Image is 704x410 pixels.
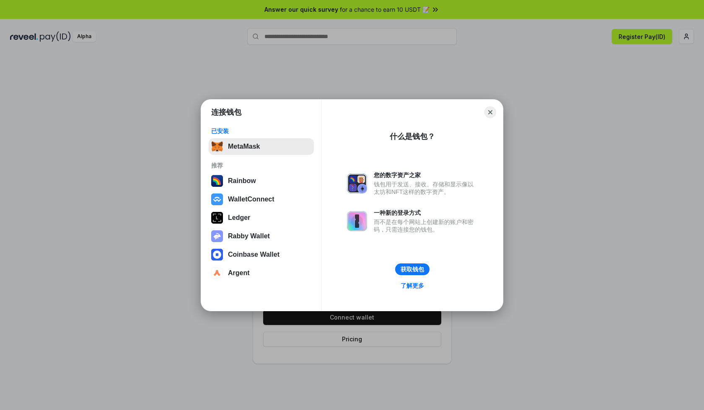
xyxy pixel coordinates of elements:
[209,265,314,281] button: Argent
[211,127,311,135] div: 已安装
[396,280,429,291] a: 了解更多
[401,282,424,289] div: 了解更多
[390,132,435,142] div: 什么是钱包？
[209,138,314,155] button: MetaMask
[374,218,478,233] div: 而不是在每个网站上创建新的账户和密码，只需连接您的钱包。
[211,230,223,242] img: svg+xml,%3Csvg%20xmlns%3D%22http%3A%2F%2Fwww.w3.org%2F2000%2Fsvg%22%20fill%3D%22none%22%20viewBox...
[211,267,223,279] img: svg+xml,%3Csvg%20width%3D%2228%22%20height%3D%2228%22%20viewBox%3D%220%200%2028%2028%22%20fill%3D...
[395,263,430,275] button: 获取钱包
[211,249,223,260] img: svg+xml,%3Csvg%20width%3D%2228%22%20height%3D%2228%22%20viewBox%3D%220%200%2028%2028%22%20fill%3D...
[228,269,250,277] div: Argent
[211,193,223,205] img: svg+xml,%3Csvg%20width%3D%2228%22%20height%3D%2228%22%20viewBox%3D%220%200%2028%2028%22%20fill%3D...
[347,211,367,231] img: svg+xml,%3Csvg%20xmlns%3D%22http%3A%2F%2Fwww.w3.org%2F2000%2Fsvg%22%20fill%3D%22none%22%20viewBox...
[209,191,314,208] button: WalletConnect
[228,143,260,150] div: MetaMask
[401,266,424,273] div: 获取钱包
[211,162,311,169] div: 推荐
[347,173,367,193] img: svg+xml,%3Csvg%20xmlns%3D%22http%3A%2F%2Fwww.w3.org%2F2000%2Fsvg%22%20fill%3D%22none%22%20viewBox...
[211,212,223,224] img: svg+xml,%3Csvg%20xmlns%3D%22http%3A%2F%2Fwww.w3.org%2F2000%2Fsvg%22%20width%3D%2228%22%20height%3...
[209,228,314,245] button: Rabby Wallet
[211,107,241,117] h1: 连接钱包
[374,181,478,196] div: 钱包用于发送、接收、存储和显示像以太坊和NFT这样的数字资产。
[211,175,223,187] img: svg+xml,%3Csvg%20width%3D%22120%22%20height%3D%22120%22%20viewBox%3D%220%200%20120%20120%22%20fil...
[374,171,478,179] div: 您的数字资产之家
[228,214,250,222] div: Ledger
[228,177,256,185] div: Rainbow
[211,141,223,152] img: svg+xml,%3Csvg%20fill%3D%22none%22%20height%3D%2233%22%20viewBox%3D%220%200%2035%2033%22%20width%...
[228,196,274,203] div: WalletConnect
[228,251,280,258] div: Coinbase Wallet
[228,232,270,240] div: Rabby Wallet
[209,173,314,189] button: Rainbow
[209,209,314,226] button: Ledger
[209,246,314,263] button: Coinbase Wallet
[484,106,496,118] button: Close
[374,209,478,217] div: 一种新的登录方式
